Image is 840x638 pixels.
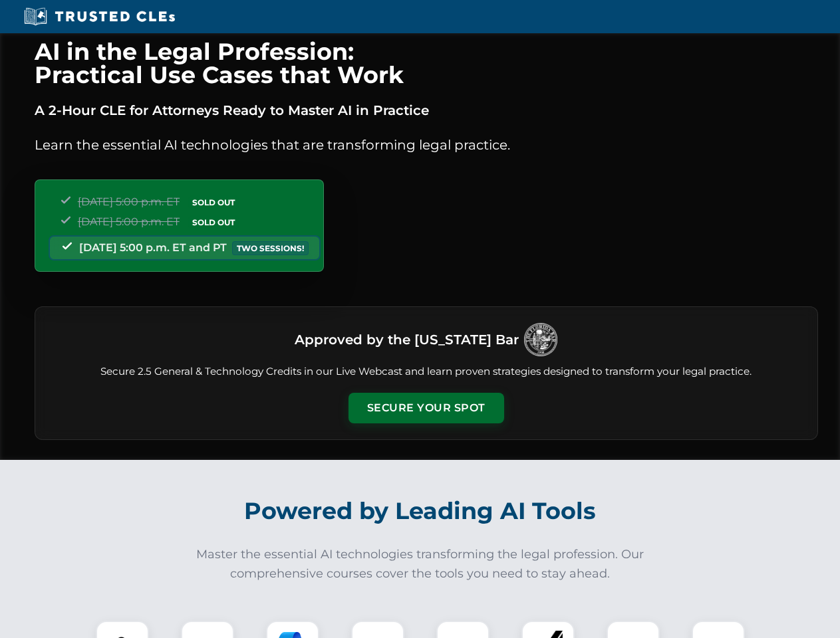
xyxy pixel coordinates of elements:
span: SOLD OUT [188,215,239,229]
h1: AI in the Legal Profession: Practical Use Cases that Work [35,40,818,86]
img: Trusted CLEs [20,7,179,27]
p: A 2-Hour CLE for Attorneys Ready to Master AI in Practice [35,100,818,121]
span: [DATE] 5:00 p.m. ET [78,215,180,228]
p: Learn the essential AI technologies that are transforming legal practice. [35,134,818,156]
p: Master the essential AI technologies transforming the legal profession. Our comprehensive courses... [188,545,653,584]
img: Logo [524,323,557,356]
p: Secure 2.5 General & Technology Credits in our Live Webcast and learn proven strategies designed ... [51,364,801,379]
button: Secure Your Spot [349,393,504,423]
h3: Approved by the [US_STATE] Bar [295,328,519,352]
h2: Powered by Leading AI Tools [52,488,789,534]
span: SOLD OUT [188,195,239,209]
span: [DATE] 5:00 p.m. ET [78,195,180,208]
